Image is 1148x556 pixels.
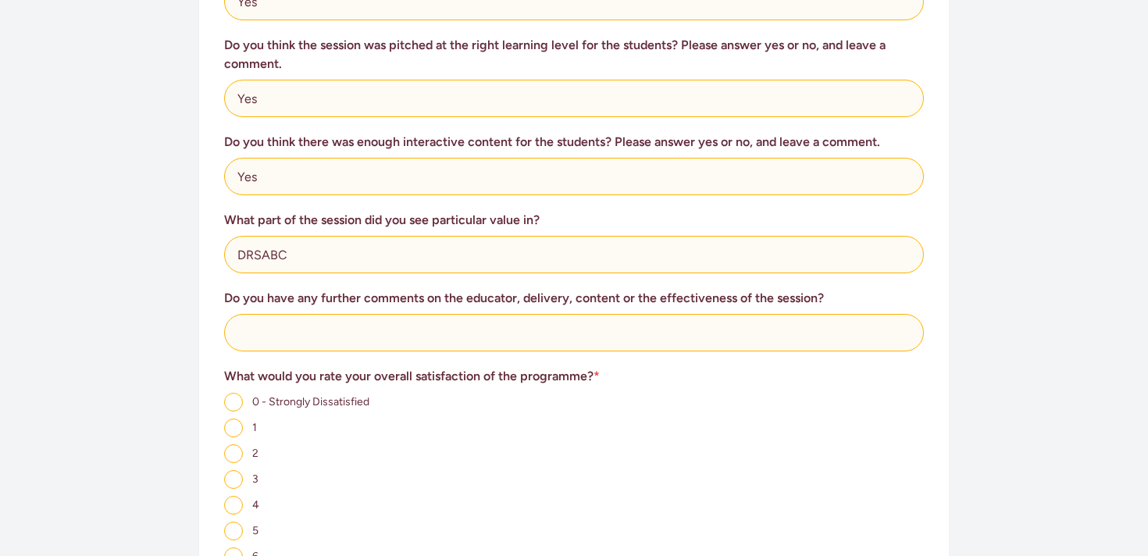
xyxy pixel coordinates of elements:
[224,367,924,386] h3: What would you rate your overall satisfaction of the programme?
[252,472,258,486] span: 3
[224,419,243,437] input: 1
[224,470,243,489] input: 3
[252,498,259,511] span: 4
[224,444,243,463] input: 2
[224,211,924,230] h3: What part of the session did you see particular value in?
[224,289,924,308] h3: Do you have any further comments on the educator, delivery, content or the effectiveness of the s...
[224,496,243,515] input: 4
[224,36,924,73] h3: Do you think the session was pitched at the right learning level for the students? Please answer ...
[252,447,258,460] span: 2
[224,133,924,151] h3: Do you think there was enough interactive content for the students? Please answer yes or no, and ...
[252,524,258,537] span: 5
[252,395,369,408] span: 0 - Strongly Dissatisfied
[252,421,257,434] span: 1
[224,522,243,540] input: 5
[224,393,243,412] input: 0 - Strongly Dissatisfied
